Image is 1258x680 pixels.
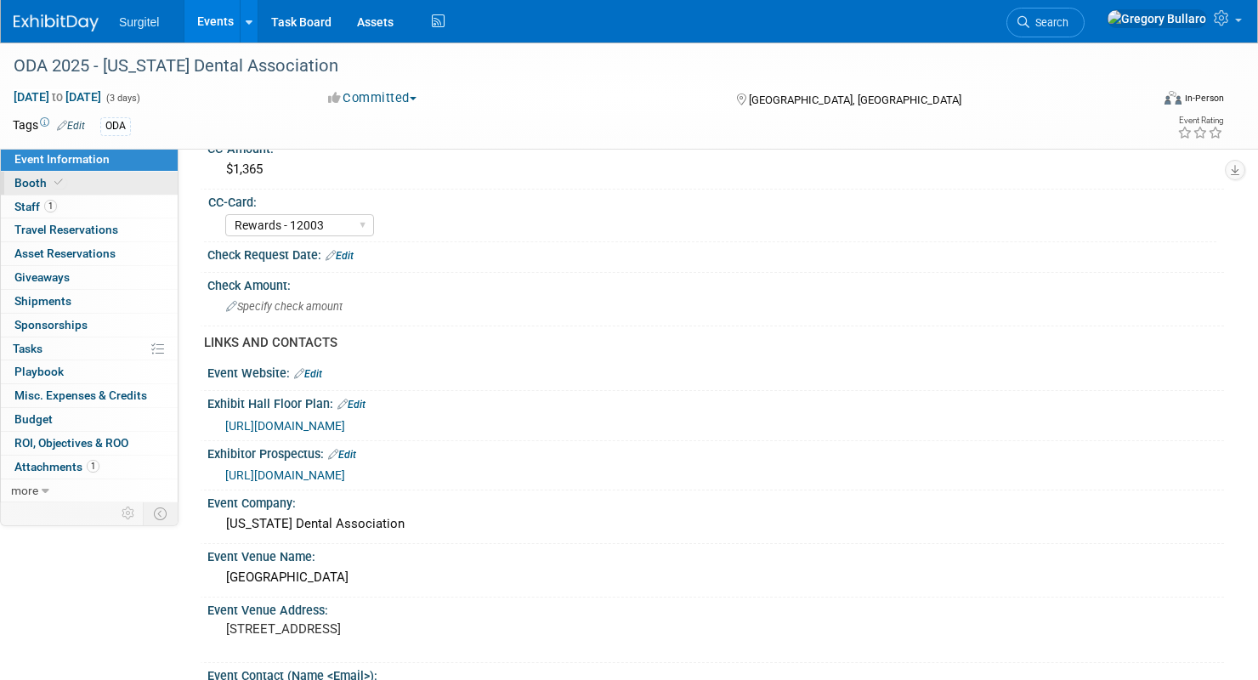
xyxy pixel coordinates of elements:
span: more [11,484,38,497]
span: Attachments [14,460,99,473]
div: Exhibitor Prospectus: [207,441,1224,463]
a: [URL][DOMAIN_NAME] [225,468,345,482]
td: Tags [13,116,85,136]
a: Search [1006,8,1085,37]
a: Edit [337,399,365,411]
div: Event Rating [1177,116,1223,125]
div: LINKS AND CONTACTS [204,334,1211,352]
a: Booth [1,172,178,195]
a: [URL][DOMAIN_NAME] [225,419,345,433]
a: Sponsorships [1,314,178,337]
pre: [STREET_ADDRESS] [226,621,612,637]
a: Tasks [1,337,178,360]
div: Exhibit Hall Floor Plan: [207,391,1224,413]
span: Booth [14,176,66,190]
div: ODA 2025 - [US_STATE] Dental Association [8,51,1121,82]
span: Event Information [14,152,110,166]
button: Committed [322,89,423,107]
span: Playbook [14,365,64,378]
a: Shipments [1,290,178,313]
i: Booth reservation complete [54,178,63,187]
td: Toggle Event Tabs [144,502,178,524]
span: Sponsorships [14,318,88,331]
div: Event Format [1044,88,1225,114]
a: Edit [294,368,322,380]
div: Check Request Date: [207,242,1224,264]
span: Giveaways [14,270,70,284]
a: more [1,479,178,502]
td: Personalize Event Tab Strip [114,502,144,524]
span: ROI, Objectives & ROO [14,436,128,450]
span: Surgitel [119,15,159,29]
span: 1 [44,200,57,212]
div: In-Person [1184,92,1224,105]
a: Asset Reservations [1,242,178,265]
a: Edit [326,250,354,262]
a: Attachments1 [1,456,178,479]
span: Search [1029,16,1068,29]
a: Edit [328,449,356,461]
div: $1,365 [220,156,1211,183]
span: Tasks [13,342,42,355]
div: [US_STATE] Dental Association [220,511,1211,537]
a: Misc. Expenses & Credits [1,384,178,407]
a: Event Information [1,148,178,171]
div: [GEOGRAPHIC_DATA] [220,564,1211,591]
span: Shipments [14,294,71,308]
span: [DATE] [DATE] [13,89,102,105]
img: Format-Inperson.png [1164,91,1181,105]
span: [GEOGRAPHIC_DATA], [GEOGRAPHIC_DATA] [749,93,961,106]
a: Edit [57,120,85,132]
span: Budget [14,412,53,426]
a: Travel Reservations [1,218,178,241]
a: Playbook [1,360,178,383]
a: Budget [1,408,178,431]
div: Check Amount: [207,273,1224,294]
div: Event Website: [207,360,1224,382]
span: 1 [87,460,99,473]
img: Gregory Bullaro [1107,9,1207,28]
span: Specify check amount [226,300,343,313]
div: CC-Card: [208,190,1216,211]
span: Asset Reservations [14,246,116,260]
span: Staff [14,200,57,213]
div: Event Company: [207,490,1224,512]
div: Event Venue Name: [207,544,1224,565]
a: ROI, Objectives & ROO [1,432,178,455]
span: to [49,90,65,104]
div: ODA [100,117,131,135]
span: Travel Reservations [14,223,118,236]
a: Staff1 [1,195,178,218]
div: Event Venue Address: [207,598,1224,619]
a: Giveaways [1,266,178,289]
span: Misc. Expenses & Credits [14,388,147,402]
span: (3 days) [105,93,140,104]
img: ExhibitDay [14,14,99,31]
